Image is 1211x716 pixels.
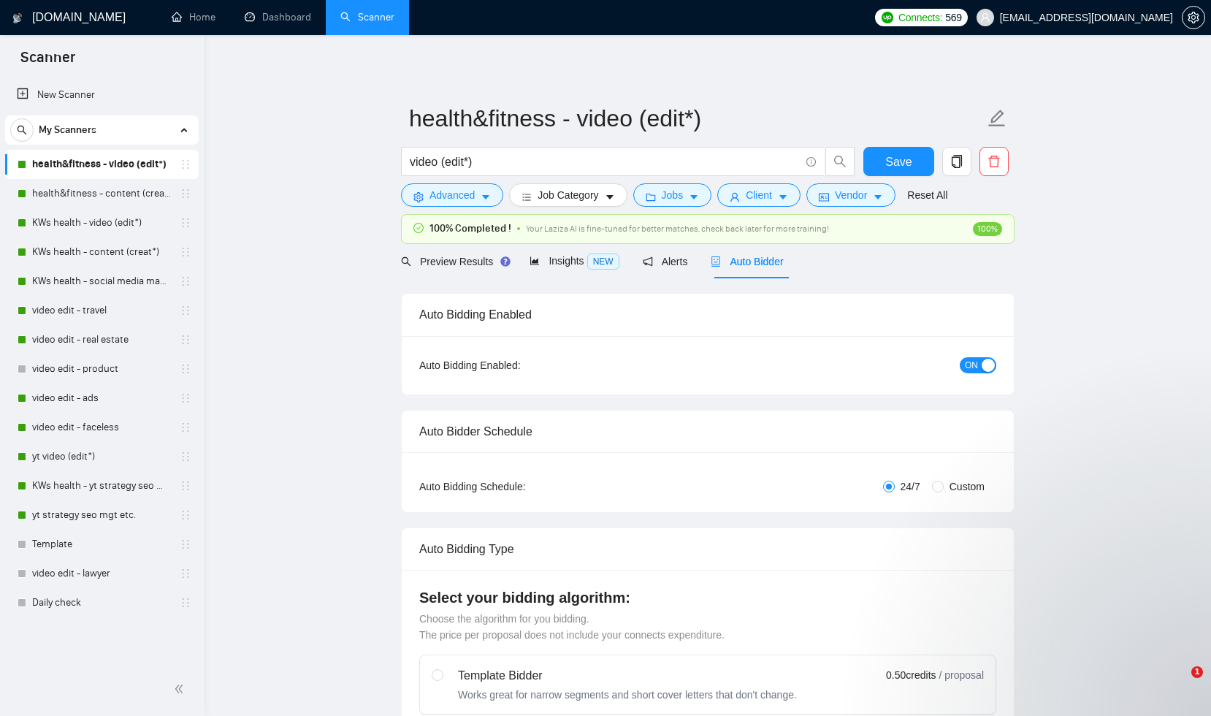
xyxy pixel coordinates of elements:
[12,7,23,30] img: logo
[401,183,503,207] button: settingAdvancedcaret-down
[522,191,532,202] span: bars
[180,217,191,229] span: holder
[32,237,171,267] a: KWs health - content (creat*)
[419,613,725,641] span: Choose the algorithm for you bidding. The price per proposal does not include your connects expen...
[730,191,740,202] span: user
[32,179,171,208] a: health&fitness - content (creat*)
[605,191,615,202] span: caret-down
[943,155,971,168] span: copy
[32,442,171,471] a: yt video (edit*)
[1183,12,1204,23] span: setting
[419,411,996,452] div: Auto Bidder Schedule
[746,187,772,203] span: Client
[711,256,721,267] span: robot
[32,150,171,179] a: health&fitness - video (edit*)
[481,191,491,202] span: caret-down
[180,246,191,258] span: holder
[32,413,171,442] a: video edit - faceless
[819,191,829,202] span: idcard
[32,267,171,296] a: KWs health - social media manag*
[980,155,1008,168] span: delete
[458,667,797,685] div: Template Bidder
[32,588,171,617] a: Daily check
[689,191,699,202] span: caret-down
[778,191,788,202] span: caret-down
[180,422,191,433] span: holder
[458,688,797,702] div: Works great for narrow segments and short cover letters that don't change.
[825,147,855,176] button: search
[646,191,656,202] span: folder
[1182,12,1205,23] a: setting
[429,187,475,203] span: Advanced
[180,451,191,462] span: holder
[245,11,311,23] a: dashboardDashboard
[32,354,171,384] a: video edit - product
[401,256,506,267] span: Preview Results
[643,256,653,267] span: notification
[180,334,191,346] span: holder
[180,538,191,550] span: holder
[39,115,96,145] span: My Scanners
[419,479,611,495] div: Auto Bidding Schedule:
[429,221,511,237] span: 100% Completed !
[180,159,191,170] span: holder
[5,80,199,110] li: New Scanner
[662,187,684,203] span: Jobs
[882,12,893,23] img: upwork-logo.png
[717,183,801,207] button: userClientcaret-down
[174,682,188,696] span: double-left
[180,568,191,579] span: holder
[32,500,171,530] a: yt strategy seo mgt etc.
[419,528,996,570] div: Auto Bidding Type
[587,254,619,270] span: NEW
[401,256,411,267] span: search
[180,597,191,609] span: holder
[980,12,990,23] span: user
[32,296,171,325] a: video edit - travel
[409,100,985,137] input: Scanner name...
[835,187,867,203] span: Vendor
[17,80,187,110] a: New Scanner
[643,256,688,267] span: Alerts
[873,191,883,202] span: caret-down
[9,47,87,77] span: Scanner
[180,275,191,287] span: holder
[419,357,611,373] div: Auto Bidding Enabled:
[895,479,926,495] span: 24/7
[32,325,171,354] a: video edit - real estate
[1182,6,1205,29] button: setting
[180,188,191,199] span: holder
[944,479,990,495] span: Custom
[32,384,171,413] a: video edit - ads
[11,125,33,135] span: search
[826,155,854,168] span: search
[10,118,34,142] button: search
[419,294,996,335] div: Auto Bidding Enabled
[1191,666,1203,678] span: 1
[413,191,424,202] span: setting
[180,305,191,316] span: holder
[180,509,191,521] span: holder
[885,153,912,171] span: Save
[410,153,800,171] input: Search Freelance Jobs...
[806,183,895,207] button: idcardVendorcaret-down
[32,559,171,588] a: video edit - lawyer
[180,363,191,375] span: holder
[538,187,598,203] span: Job Category
[32,471,171,500] a: KWs health - yt strategy seo mgt etc.
[419,587,996,608] h4: Select your bidding algorithm:
[172,11,215,23] a: homeHome
[530,256,540,266] span: area-chart
[413,223,424,233] span: check-circle
[530,255,619,267] span: Insights
[1161,666,1196,701] iframe: Intercom live chat
[942,147,971,176] button: copy
[32,208,171,237] a: KWs health - video (edit*)
[979,147,1009,176] button: delete
[886,667,936,683] span: 0.50 credits
[5,115,199,617] li: My Scanners
[863,147,934,176] button: Save
[711,256,783,267] span: Auto Bidder
[180,480,191,492] span: holder
[180,392,191,404] span: holder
